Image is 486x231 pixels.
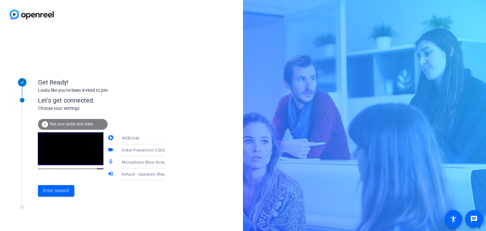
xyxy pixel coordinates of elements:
[41,121,49,128] mat-icon: info
[38,185,74,197] button: Enter session
[108,134,115,142] mat-icon: camera
[122,159,199,165] span: Microphone (Blue Snowball ) (0d8c:0005)
[38,105,178,112] div: Choose your settings
[108,171,115,178] mat-icon: volume_up
[122,147,189,153] span: Anker PowerConf C200 (291a:3369)
[108,159,115,166] mat-icon: mic_none
[470,215,478,223] mat-icon: message
[38,96,178,105] div: Let's get connected.
[43,187,69,194] span: Enter session
[122,172,190,177] span: Default - Speakers (Realtek(R) Audio)
[38,78,165,87] div: Get Ready!
[122,136,139,140] span: WEBCAM
[38,87,165,94] div: Looks like you've been invited to join
[108,147,115,154] mat-icon: videocam
[49,122,93,126] span: Test your audio and video
[450,215,457,223] mat-icon: accessibility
